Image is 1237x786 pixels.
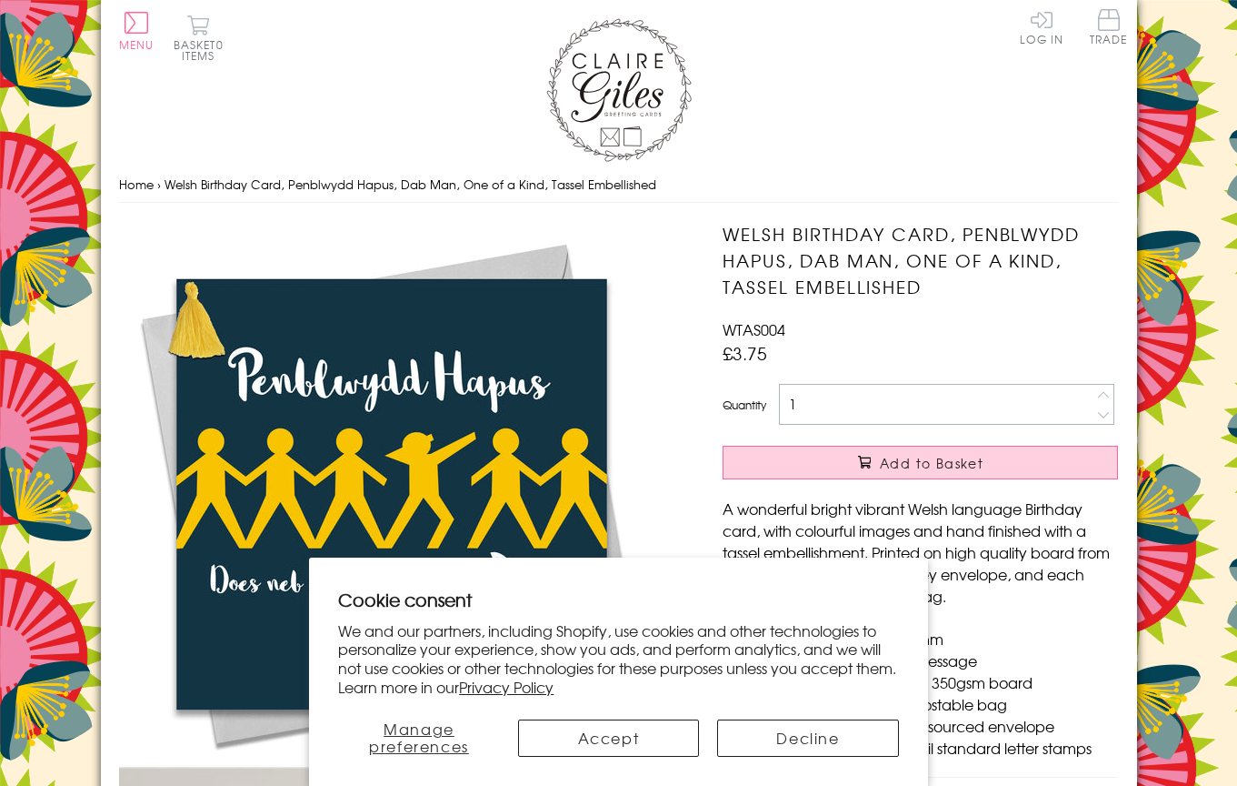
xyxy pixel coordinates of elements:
[369,718,469,757] span: Manage preferences
[723,340,767,366] span: £3.75
[741,628,1118,650] li: Dimensions: 150mm x 150mm
[880,454,983,472] span: Add to Basket
[338,587,899,612] h2: Cookie consent
[157,176,161,193] span: ›
[723,221,1118,299] h1: Welsh Birthday Card, Penblwydd Hapus, Dab Man, One of a Kind, Tassel Embellished
[338,621,899,697] p: We and our partners, including Shopify, use cookies and other technologies to personalize your ex...
[741,693,1118,715] li: Comes wrapped in Compostable bag
[723,446,1118,479] button: Add to Basket
[119,12,155,50] button: Menu
[741,671,1118,693] li: Printed in the U.K on quality 350gsm board
[459,676,554,698] a: Privacy Policy
[723,397,766,413] label: Quantity
[723,318,785,340] span: WTAS004
[723,498,1118,607] p: A wonderful bright vibrant Welsh language Birthday card, with colourful images and hand finished ...
[182,36,224,64] span: 0 items
[119,176,154,193] a: Home
[119,221,664,767] img: Welsh Birthday Card, Penblwydd Hapus, Dab Man, One of a Kind, Tassel Embellished
[518,720,700,757] button: Accept
[165,176,656,193] span: Welsh Birthday Card, Penblwydd Hapus, Dab Man, One of a Kind, Tassel Embellished
[546,18,692,162] img: Claire Giles Greetings Cards
[1090,9,1128,45] span: Trade
[119,166,1119,204] nav: breadcrumbs
[174,15,224,61] button: Basket0 items
[1090,9,1128,48] a: Trade
[338,720,499,757] button: Manage preferences
[717,720,899,757] button: Decline
[1020,9,1063,45] a: Log In
[741,715,1118,737] li: With matching sustainable sourced envelope
[119,36,155,53] span: Menu
[741,737,1118,759] li: Can be sent with Royal Mail standard letter stamps
[741,650,1118,671] li: Blank inside for your own message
